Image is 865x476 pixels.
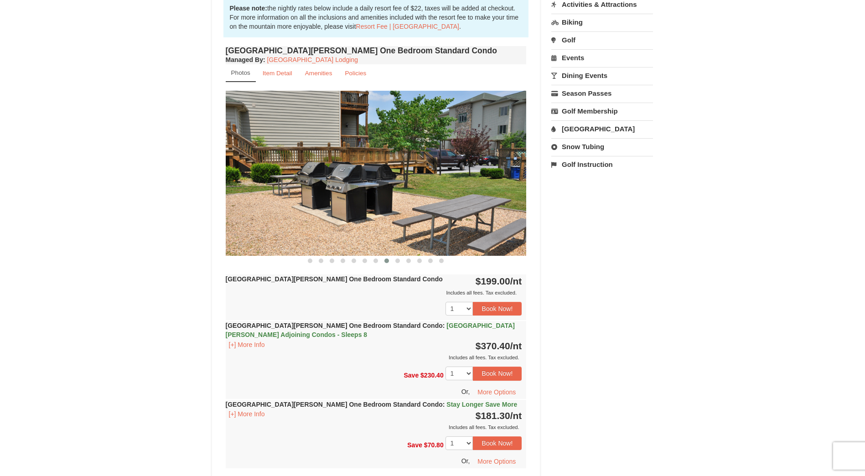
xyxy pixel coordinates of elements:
[226,288,522,297] div: Includes all fees. Tax excluded.
[461,457,470,465] span: Or,
[226,64,256,82] a: Photos
[476,341,510,351] span: $370.40
[404,372,419,379] span: Save
[551,31,653,48] a: Golf
[473,367,522,380] button: Book Now!
[226,56,265,63] strong: :
[226,401,518,408] strong: [GEOGRAPHIC_DATA][PERSON_NAME] One Bedroom Standard Condo
[476,276,522,286] strong: $199.00
[299,64,338,82] a: Amenities
[226,56,263,63] span: Managed By
[257,64,298,82] a: Item Detail
[510,341,522,351] span: /nt
[551,138,653,155] a: Snow Tubing
[339,64,372,82] a: Policies
[226,353,522,362] div: Includes all fees. Tax excluded.
[551,67,653,84] a: Dining Events
[443,401,445,408] span: :
[356,23,459,30] a: Resort Fee | [GEOGRAPHIC_DATA]
[226,340,268,350] button: [+] More Info
[345,70,366,77] small: Policies
[473,302,522,316] button: Book Now!
[424,441,444,448] span: $70.80
[551,85,653,102] a: Season Passes
[551,14,653,31] a: Biking
[471,455,522,468] button: More Options
[231,69,250,76] small: Photos
[473,436,522,450] button: Book Now!
[510,410,522,421] span: /nt
[461,388,470,395] span: Or,
[305,70,332,77] small: Amenities
[420,372,444,379] span: $230.40
[476,410,510,421] span: $181.30
[551,103,653,119] a: Golf Membership
[446,401,517,408] span: Stay Longer Save More
[443,322,445,329] span: :
[226,423,522,432] div: Includes all fees. Tax excluded.
[407,441,422,448] span: Save
[471,385,522,399] button: More Options
[226,46,527,55] h4: [GEOGRAPHIC_DATA][PERSON_NAME] One Bedroom Standard Condo
[551,156,653,173] a: Golf Instruction
[226,409,268,419] button: [+] More Info
[263,70,292,77] small: Item Detail
[551,120,653,137] a: [GEOGRAPHIC_DATA]
[551,49,653,66] a: Events
[226,275,443,283] strong: [GEOGRAPHIC_DATA][PERSON_NAME] One Bedroom Standard Condo
[226,322,515,338] strong: [GEOGRAPHIC_DATA][PERSON_NAME] One Bedroom Standard Condo
[510,276,522,286] span: /nt
[230,5,267,12] strong: Please note:
[267,56,358,63] a: [GEOGRAPHIC_DATA] Lodging
[226,91,527,255] img: 18876286-196-83754eb9.jpg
